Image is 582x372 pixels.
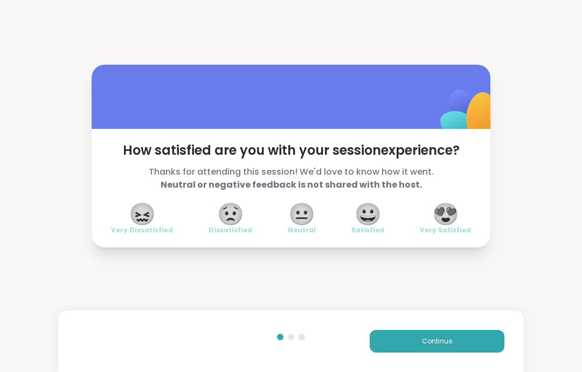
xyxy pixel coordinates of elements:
[370,330,504,353] button: Continue
[111,142,471,159] span: How satisfied are you with your session experience?
[288,226,316,235] span: Neutral
[420,226,471,235] span: Very Satisfied
[288,204,315,224] span: 😐
[161,178,422,191] b: Neutral or negative feedback is not shared with the host.
[111,226,173,235] span: Very Dissatisfied
[129,204,156,224] span: 😖
[355,204,382,224] span: 😀
[415,61,522,169] img: ShareWell Logomark
[351,226,384,235] span: Satisfied
[217,204,244,224] span: 😟
[111,166,471,191] span: Thanks for attending this session! We'd love to know how it went.
[209,226,252,235] span: Dissatisfied
[422,336,452,346] span: Continue
[432,204,459,224] span: 😍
